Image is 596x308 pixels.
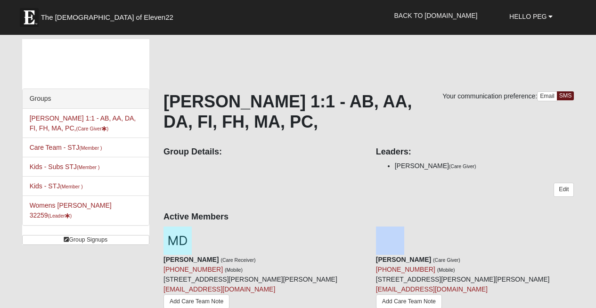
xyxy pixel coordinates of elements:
[77,164,99,170] small: (Member )
[220,257,255,263] small: (Care Receiver)
[22,235,149,245] a: Group Signups
[395,161,574,171] li: [PERSON_NAME]
[20,8,39,27] img: Eleven22 logo
[387,4,485,27] a: Back to [DOMAIN_NAME]
[537,91,557,101] a: Email
[30,182,83,190] a: Kids - STJ(Member )
[437,267,455,273] small: (Mobile)
[442,92,537,100] span: Your communication preference:
[23,89,149,109] div: Groups
[557,91,574,100] a: SMS
[30,163,100,170] a: Kids - Subs STJ(Member )
[554,183,574,196] a: Edit
[79,145,102,151] small: (Member )
[30,114,136,132] a: [PERSON_NAME] 1:1 - AB, AA, DA, FI, FH, MA, PC,(Care Giver)
[163,256,219,263] strong: [PERSON_NAME]
[163,91,574,132] h1: [PERSON_NAME] 1:1 - AB, AA, DA, FI, FH, MA, PC,
[41,13,173,22] span: The [DEMOGRAPHIC_DATA] of Eleven22
[376,266,435,273] a: [PHONE_NUMBER]
[225,267,243,273] small: (Mobile)
[376,285,488,293] a: [EMAIL_ADDRESS][DOMAIN_NAME]
[163,147,362,157] h4: Group Details:
[76,126,108,131] small: (Care Giver )
[376,256,431,263] strong: [PERSON_NAME]
[48,213,72,219] small: (Leader )
[163,285,275,293] a: [EMAIL_ADDRESS][DOMAIN_NAME]
[376,147,574,157] h4: Leaders:
[509,13,547,20] span: Hello Peg
[163,212,574,222] h4: Active Members
[15,3,204,27] a: The [DEMOGRAPHIC_DATA] of Eleven22
[433,257,460,263] small: (Care Giver)
[163,266,223,273] a: [PHONE_NUMBER]
[30,202,112,219] a: Womens [PERSON_NAME] 32259(Leader)
[449,163,476,169] small: (Care Giver)
[30,144,102,151] a: Care Team - STJ(Member )
[60,184,82,189] small: (Member )
[502,5,560,28] a: Hello Peg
